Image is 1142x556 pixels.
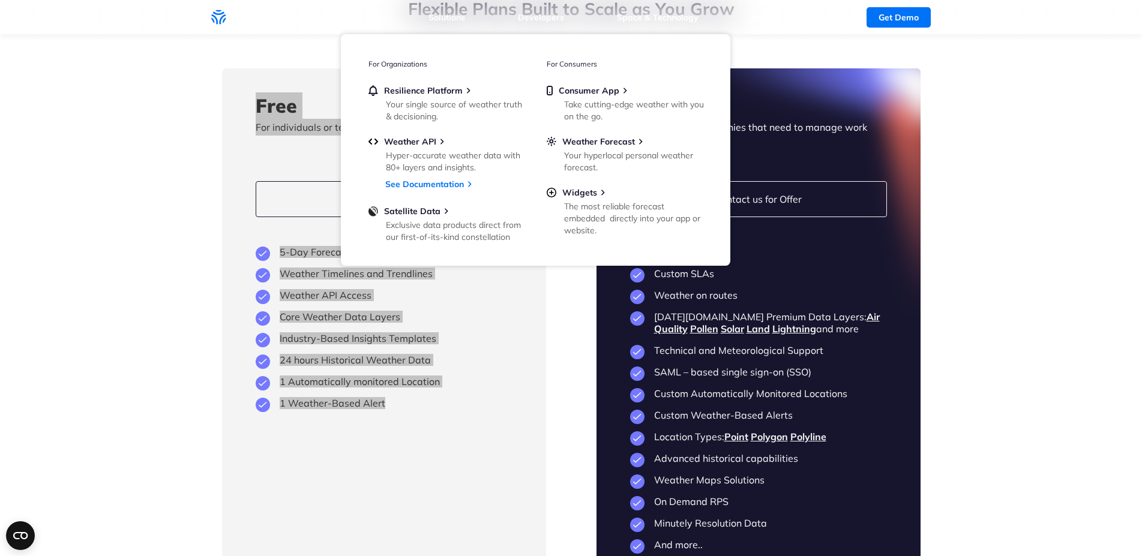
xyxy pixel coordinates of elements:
a: Solar [721,323,744,335]
span: Consumer App [559,85,619,96]
li: Industry-Based Insights Templates [256,332,512,344]
li: [DATE][DOMAIN_NAME] Premium Data Layers: and more [630,311,887,335]
a: WidgetsThe most reliable forecast embedded directly into your app or website. [547,187,703,234]
li: 5-Day Forecast [256,246,512,258]
li: Weather API Access [256,289,512,301]
ul: plan features [630,246,887,551]
a: Developers [518,12,564,23]
a: Weather APIHyper-accurate weather data with 80+ layers and insights. [368,136,524,171]
span: Weather API [384,136,436,147]
h3: For Consumers [547,59,703,68]
span: Resilience Platform [384,85,463,96]
a: Lightning [772,323,816,335]
a: Consumer AppTake cutting-edge weather with you on the go. [547,85,703,120]
div: The most reliable forecast embedded directly into your app or website. [564,200,704,236]
li: Weather Timelines and Trendlines [256,268,512,279]
img: sun.svg [547,136,556,147]
img: satellite-data-menu.png [368,206,378,217]
a: Get Demo [867,7,931,28]
a: Resilience PlatformYour single source of weather truth & decisioning. [368,85,524,120]
a: Contact us for Offer [630,181,887,217]
a: Polygon [751,431,788,443]
li: Weather Maps Solutions [630,474,887,486]
a: Try Now [256,181,512,217]
a: Weather ForecastYour hyperlocal personal weather forecast. [547,136,703,171]
button: Open CMP widget [6,521,35,550]
h3: Free [256,92,512,119]
a: Space & Technology [617,12,699,23]
li: Advanced historical capabilities [630,452,887,464]
li: On Demand RPS [630,495,887,507]
span: Weather Forecast [562,136,635,147]
li: Minutely Resolution Data [630,517,887,529]
li: Location Types: [630,431,887,443]
a: Polyline [790,431,826,443]
img: plus-circle.svg [547,187,556,198]
div: Your hyperlocal personal weather forecast. [564,149,704,173]
a: Land [747,323,770,335]
h3: For Organizations [368,59,524,68]
a: See Documentation [385,179,464,190]
li: Core Weather Data Layers [256,311,512,323]
a: Learn [751,12,775,23]
div: Your single source of weather truth & decisioning. [386,98,526,122]
ul: plan features [256,246,512,409]
li: 24 hours Historical Weather Data [256,354,512,366]
div: Exclusive data products direct from our first-of-its-kind constellation [386,219,526,243]
a: Satellite DataExclusive data products direct from our first-of-its-kind constellation [368,206,524,241]
li: And more.. [630,539,887,551]
img: api.svg [368,136,378,147]
li: Custom Automatically Monitored Locations [630,387,887,399]
a: Point [724,431,748,443]
img: bell.svg [368,85,378,96]
a: Home link [211,8,289,26]
p: For individuals or teams just getting started [256,119,512,152]
span: Satellite Data [384,206,440,217]
img: mobile.svg [547,85,553,96]
a: Log In [827,13,852,23]
a: Pollen [690,323,718,335]
li: Custom Weather-Based Alerts [630,409,887,421]
li: Custom SLAs [630,268,887,279]
li: 1 Weather-Based Alert [256,397,512,409]
li: 1 Automatically monitored Location [256,375,512,387]
div: Hyper-accurate weather data with 80+ layers and insights. [386,149,526,173]
a: Solutions [428,12,465,23]
li: SAML – based single sign-on (SSO) [630,366,887,378]
li: Technical and Meteorological Support [630,344,887,356]
div: Take cutting-edge weather with you on the go. [564,98,704,122]
li: 14-Day Forecast [630,246,887,258]
a: Air Quality [654,311,880,335]
li: Weather on routes [630,289,887,301]
span: Widgets [562,187,597,198]
a: Products [341,12,376,23]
